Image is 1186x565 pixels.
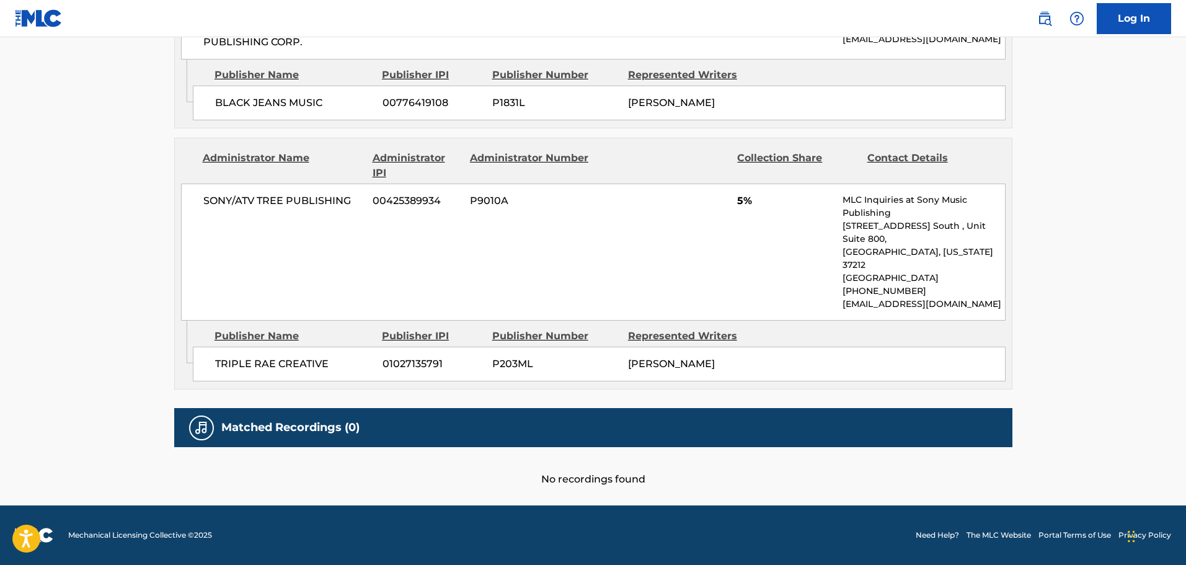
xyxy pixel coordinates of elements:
img: MLC Logo [15,9,63,27]
span: SONY/ATV TREE PUBLISHING [203,194,364,208]
p: [EMAIL_ADDRESS][DOMAIN_NAME] [843,298,1004,311]
span: 00776419108 [383,96,483,110]
p: [STREET_ADDRESS] South , Unit Suite 800, [843,220,1004,246]
img: help [1069,11,1084,26]
p: MLC Inquiries at Sony Music Publishing [843,194,1004,220]
div: No recordings found [174,447,1012,487]
span: 5% [737,194,833,208]
img: search [1037,11,1052,26]
p: [GEOGRAPHIC_DATA], [US_STATE] 37212 [843,246,1004,272]
div: Contact Details [867,151,988,180]
span: [PERSON_NAME] [628,358,715,370]
p: [GEOGRAPHIC_DATA] [843,272,1004,285]
div: Publisher Name [215,68,373,82]
a: Portal Terms of Use [1038,530,1111,541]
span: P203ML [492,357,619,371]
span: BLACK JEANS MUSIC [215,96,373,110]
span: 01027135791 [383,357,483,371]
div: Publisher IPI [382,329,483,344]
div: Administrator Name [203,151,363,180]
div: Drag [1128,518,1135,555]
p: [EMAIL_ADDRESS][DOMAIN_NAME] [843,33,1004,46]
div: Help [1064,6,1089,31]
a: Privacy Policy [1118,530,1171,541]
h5: Matched Recordings (0) [221,420,360,435]
div: Publisher Number [492,329,619,344]
span: 00425389934 [373,194,461,208]
div: Represented Writers [628,329,755,344]
span: P9010A [470,194,590,208]
span: P1831L [492,96,619,110]
div: Administrator IPI [373,151,461,180]
span: [PERSON_NAME] [628,97,715,109]
a: The MLC Website [967,530,1031,541]
span: Mechanical Licensing Collective © 2025 [68,530,212,541]
img: Matched Recordings [194,420,209,435]
a: Log In [1097,3,1171,34]
iframe: Chat Widget [1124,505,1186,565]
span: TRIPLE RAE CREATIVE [215,357,373,371]
a: Need Help? [916,530,959,541]
div: Publisher Number [492,68,619,82]
div: Represented Writers [628,68,755,82]
div: Administrator Number [470,151,590,180]
div: Publisher Name [215,329,373,344]
div: Collection Share [737,151,857,180]
img: logo [15,528,53,543]
p: [PHONE_NUMBER] [843,285,1004,298]
div: Publisher IPI [382,68,483,82]
a: Public Search [1032,6,1057,31]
